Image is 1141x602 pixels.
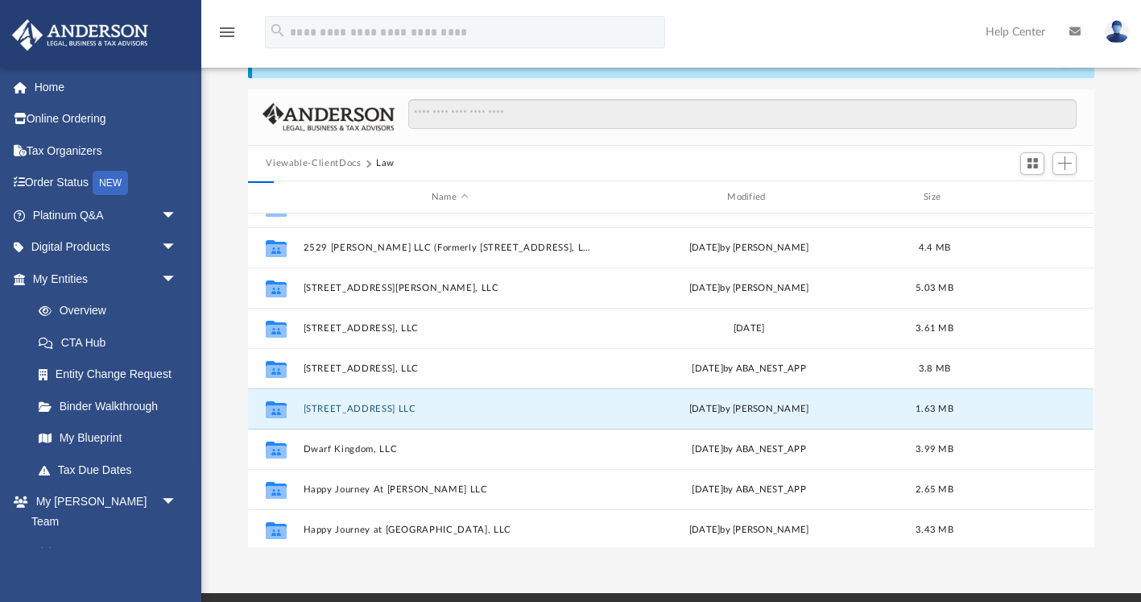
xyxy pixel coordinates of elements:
[11,199,201,231] a: Platinum Q&Aarrow_drop_down
[93,171,128,195] div: NEW
[11,103,201,135] a: Online Ordering
[11,71,201,103] a: Home
[304,283,596,293] button: [STREET_ADDRESS][PERSON_NAME], LLC
[23,422,193,455] a: My Blueprint
[217,31,237,42] a: menu
[11,486,193,538] a: My [PERSON_NAME] Teamarrow_drop_down
[376,156,395,171] button: Law
[1052,152,1077,175] button: Add
[217,23,237,42] i: menu
[11,263,201,295] a: My Entitiesarrow_drop_down
[304,484,596,495] button: Happy Journey At [PERSON_NAME] LLC
[304,363,596,374] button: [STREET_ADDRESS], LLC
[916,525,953,534] span: 3.43 MB
[161,199,193,232] span: arrow_drop_down
[266,156,361,171] button: Viewable-ClientDocs
[11,135,201,167] a: Tax Organizers
[304,525,596,535] button: Happy Journey at [GEOGRAPHIC_DATA], LLC
[161,231,193,264] span: arrow_drop_down
[304,323,596,334] button: [STREET_ADDRESS], LLC
[248,214,1093,548] div: grid
[916,445,953,454] span: 3.99 MB
[161,486,193,519] span: arrow_drop_down
[304,444,596,455] button: Dwarf Kingdom, LLC
[603,281,895,296] div: [DATE] by [PERSON_NAME]
[304,243,596,253] button: 2529 [PERSON_NAME] LLC (Formerly [STREET_ADDRESS], LLC)
[974,190,1087,205] div: id
[408,99,1077,130] input: Search files and folders
[916,405,953,413] span: 1.63 MB
[269,22,287,39] i: search
[916,324,953,333] span: 3.61 MB
[603,523,895,538] div: [DATE] by [PERSON_NAME]
[303,190,596,205] div: Name
[7,19,153,51] img: Anderson Advisors Platinum Portal
[603,442,895,457] div: [DATE] by ABA_NEST_APP
[255,190,296,205] div: id
[919,243,951,252] span: 4.4 MB
[23,390,201,422] a: Binder Walkthrough
[1020,152,1044,175] button: Switch to Grid View
[11,231,201,264] a: Digital Productsarrow_drop_down
[23,359,201,391] a: Entity Change Request
[304,404,596,414] button: [STREET_ADDRESS] LLC
[603,362,895,376] div: [DATE] by ABA_NEST_APP
[903,190,967,205] div: Size
[23,326,201,359] a: CTA Hub
[603,402,895,417] div: [DATE] by [PERSON_NAME]
[916,284,953,293] span: 5.03 MB
[23,454,201,486] a: Tax Due Dates
[603,241,895,255] div: [DATE] by [PERSON_NAME]
[23,295,201,327] a: Overview
[916,485,953,494] span: 2.65 MB
[602,190,895,205] div: Modified
[603,322,895,336] div: [DATE]
[11,167,201,200] a: Order StatusNEW
[161,263,193,296] span: arrow_drop_down
[919,364,951,373] span: 3.8 MB
[603,483,895,497] div: [DATE] by ABA_NEST_APP
[1105,20,1129,44] img: User Pic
